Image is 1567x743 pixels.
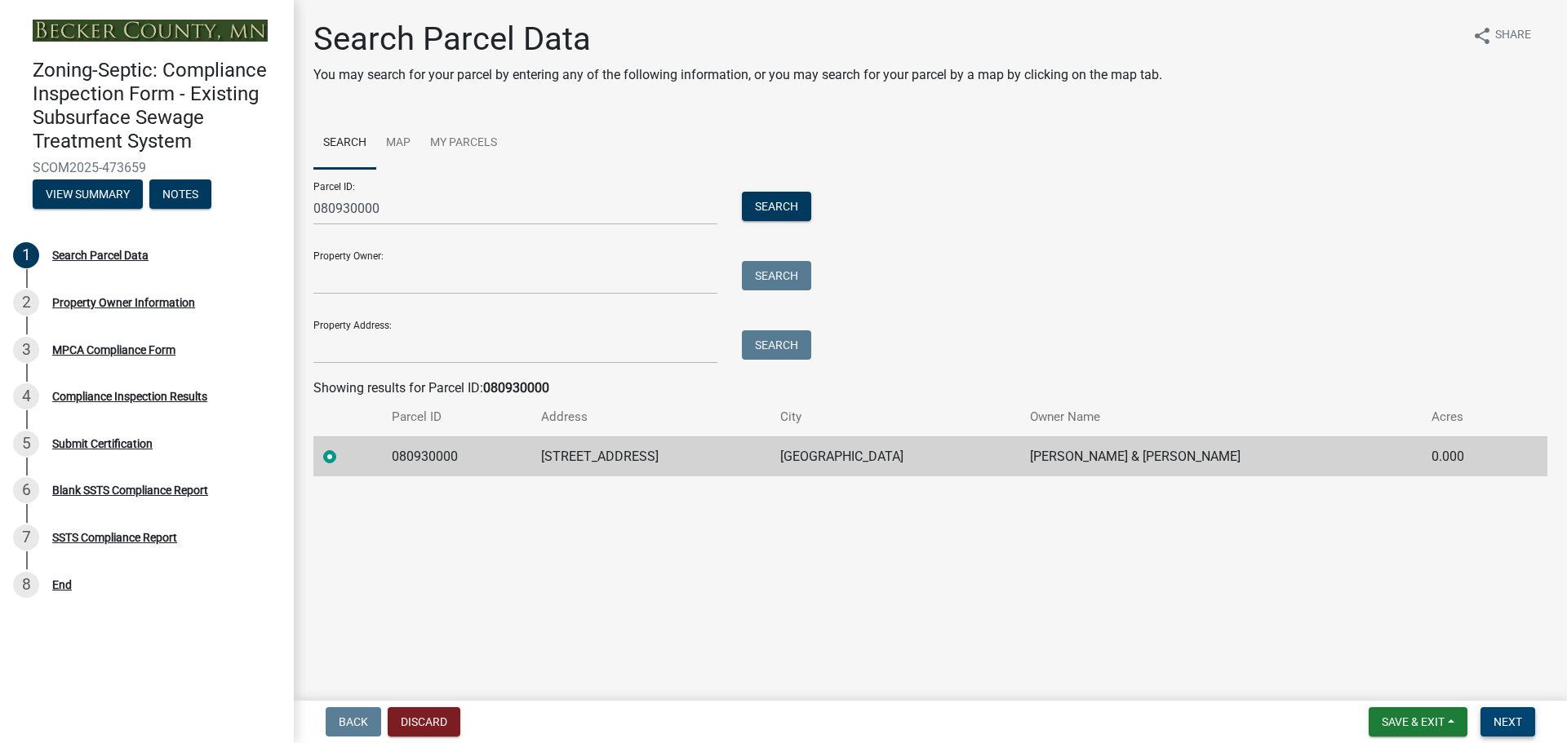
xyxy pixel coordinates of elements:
div: Property Owner Information [52,297,195,308]
th: Owner Name [1020,398,1422,436]
div: SSTS Compliance Report [52,532,177,543]
th: City [770,398,1020,436]
button: Search [742,261,811,290]
div: 6 [13,477,39,503]
td: [GEOGRAPHIC_DATA] [770,436,1020,476]
button: Save & Exit [1369,707,1467,736]
td: [PERSON_NAME] & [PERSON_NAME] [1020,436,1422,476]
button: Discard [388,707,460,736]
span: SCOM2025-473659 [33,160,261,175]
td: 0.000 [1422,436,1513,476]
div: 5 [13,431,39,457]
h1: Search Parcel Data [313,20,1162,59]
button: Search [742,192,811,221]
h4: Zoning-Septic: Compliance Inspection Form - Existing Subsurface Sewage Treatment System [33,59,281,153]
span: Next [1494,715,1522,728]
button: Notes [149,179,211,209]
td: [STREET_ADDRESS] [531,436,770,476]
i: share [1472,26,1492,46]
div: Compliance Inspection Results [52,391,207,402]
div: Blank SSTS Compliance Report [52,484,208,496]
div: 8 [13,572,39,598]
th: Parcel ID [382,398,531,436]
div: Search Parcel Data [52,250,149,261]
a: My Parcels [420,117,507,170]
button: shareShare [1459,20,1544,51]
span: Save & Exit [1382,715,1445,728]
button: Next [1480,707,1535,736]
button: Back [326,707,381,736]
span: Share [1495,26,1531,46]
th: Address [531,398,770,436]
div: 7 [13,524,39,551]
div: 1 [13,242,39,268]
button: View Summary [33,179,143,209]
wm-modal-confirm: Notes [149,188,211,201]
p: You may search for your parcel by entering any of the following information, or you may search fo... [313,65,1162,85]
a: Map [376,117,420,170]
div: 2 [13,290,39,316]
div: End [52,579,72,590]
img: Becker County, Minnesota [33,20,268,42]
div: 3 [13,337,39,363]
span: Back [339,715,368,728]
div: Submit Certification [52,438,153,449]
wm-modal-confirm: Summary [33,188,143,201]
div: MPCA Compliance Form [52,344,175,356]
div: 4 [13,383,39,409]
button: Search [742,330,811,360]
div: Showing results for Parcel ID: [313,378,1547,398]
a: Search [313,117,376,170]
td: 080930000 [382,436,531,476]
strong: 080930000 [483,380,549,396]
th: Acres [1422,398,1513,436]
